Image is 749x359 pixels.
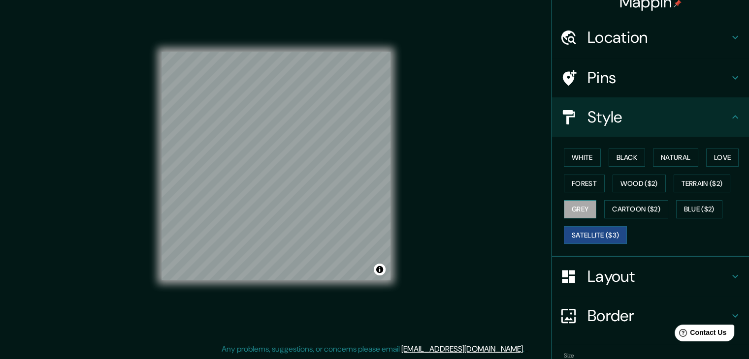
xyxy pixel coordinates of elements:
button: Terrain ($2) [674,175,731,193]
div: . [526,343,528,355]
div: Location [552,18,749,57]
div: Border [552,296,749,335]
div: Pins [552,58,749,97]
button: Love [706,149,739,167]
button: Blue ($2) [676,200,722,218]
button: Wood ($2) [613,175,666,193]
button: Toggle attribution [374,264,386,275]
button: White [564,149,601,167]
h4: Location [587,28,729,47]
div: Style [552,97,749,137]
h4: Border [587,306,729,326]
h4: Pins [587,68,729,88]
h4: Layout [587,267,729,286]
button: Forest [564,175,605,193]
canvas: Map [162,52,391,280]
button: Black [609,149,646,167]
div: Layout [552,257,749,296]
button: Cartoon ($2) [604,200,668,218]
a: [EMAIL_ADDRESS][DOMAIN_NAME] [401,344,523,354]
button: Satellite ($3) [564,226,627,244]
button: Grey [564,200,596,218]
div: . [524,343,526,355]
p: Any problems, suggestions, or concerns please email . [222,343,524,355]
iframe: Help widget launcher [661,321,738,348]
h4: Style [587,107,729,127]
button: Natural [653,149,698,167]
